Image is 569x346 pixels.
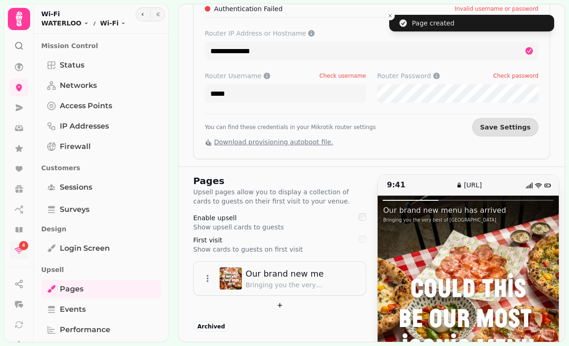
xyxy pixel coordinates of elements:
span: Login screen [60,243,110,254]
p: Design [41,221,161,237]
nav: breadcrumb [41,19,126,28]
button: Save Settings [472,118,538,136]
span: Status [60,60,84,71]
span: Access Points [60,100,112,111]
div: Page created [412,19,455,28]
span: WATERLOO [41,19,82,28]
a: Events [41,300,161,319]
span: Networks [60,80,97,91]
p: Upsell [41,261,161,278]
span: Download provisioning autoboot file. [214,138,333,146]
a: Download provisioning autoboot file. [205,138,333,146]
p: Show upsell cards to guests [193,222,353,232]
p: Customers [41,160,161,176]
button: Wi-Fi [100,19,126,28]
span: Pages [60,284,83,295]
p: First visit [193,235,353,245]
div: Invalid username or password [455,5,538,12]
div: You can find these credentials in your Mikrotik router settings [205,124,376,131]
a: Login screen [41,239,161,258]
span: Check username [319,72,366,80]
a: Pages [41,280,161,298]
a: Surveys [41,200,161,219]
div: Archived [193,321,229,332]
label: Router Username [205,71,366,80]
span: Our brand new menu has arrived [246,267,384,280]
span: Sessions [60,182,92,193]
p: Enable upsell [193,213,353,222]
a: IP Addresses [41,117,161,136]
button: add [193,297,366,313]
span: Events [60,304,86,315]
p: [URL] [464,180,482,190]
h2: Wi-Fi [41,9,126,19]
a: Access Points [41,97,161,115]
span: Check password [493,72,538,80]
p: Bringing you the very best of [GEOGRAPHIC_DATA] [246,280,324,290]
p: Mission Control [41,37,161,54]
span: Firewall [60,141,91,152]
p: 9:41 [387,179,434,191]
span: Performance [60,324,110,335]
a: Firewall [41,137,161,156]
p: Upsell pages allow you to display a collection of cards to guests on their first visit to your ve... [193,187,366,206]
a: Networks [41,76,161,95]
p: Show cards to guests on first visit [193,245,353,254]
img: Our brand new menu has arrived [220,267,242,290]
label: Router IP Address or Hostname [205,29,538,38]
span: IP Addresses [60,121,109,132]
button: WATERLOO [41,19,89,28]
a: Sessions [41,178,161,197]
span: Surveys [60,204,89,215]
a: 4 [10,241,28,259]
span: Save Settings [480,124,531,130]
h2: Pages [193,174,366,187]
label: Router Password [377,71,538,80]
a: Status [41,56,161,74]
span: Authentication Failed [214,4,283,13]
a: Performance [41,321,161,339]
span: 4 [22,242,25,249]
button: Close toast [386,11,395,20]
